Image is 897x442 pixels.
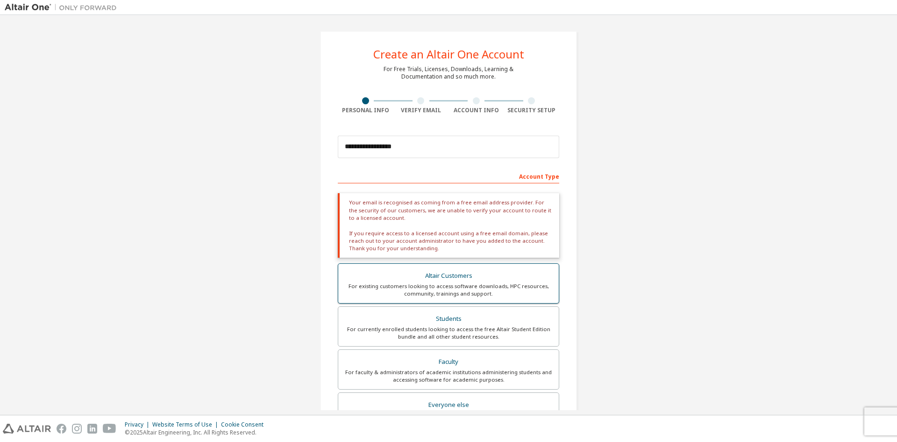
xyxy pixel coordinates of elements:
div: Security Setup [504,107,560,114]
div: Your email is recognised as coming from a free email address provider. For the security of our cu... [338,193,559,258]
div: Account Type [338,168,559,183]
img: instagram.svg [72,424,82,434]
div: For faculty & administrators of academic institutions administering students and accessing softwa... [344,369,553,384]
div: Account Info [448,107,504,114]
div: Cookie Consent [221,421,269,428]
div: Create an Altair One Account [373,49,524,60]
div: Faculty [344,355,553,369]
div: Verify Email [393,107,449,114]
div: For currently enrolled students looking to access the free Altair Student Edition bundle and all ... [344,326,553,341]
p: © 2025 Altair Engineering, Inc. All Rights Reserved. [125,428,269,436]
div: Privacy [125,421,152,428]
div: Everyone else [344,399,553,412]
div: Students [344,312,553,326]
div: For Free Trials, Licenses, Downloads, Learning & Documentation and so much more. [384,65,513,80]
img: Altair One [5,3,121,12]
div: Website Terms of Use [152,421,221,428]
div: Altair Customers [344,269,553,283]
img: facebook.svg [57,424,66,434]
div: For existing customers looking to access software downloads, HPC resources, community, trainings ... [344,283,553,297]
img: altair_logo.svg [3,424,51,434]
img: linkedin.svg [87,424,97,434]
img: youtube.svg [103,424,116,434]
div: Personal Info [338,107,393,114]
